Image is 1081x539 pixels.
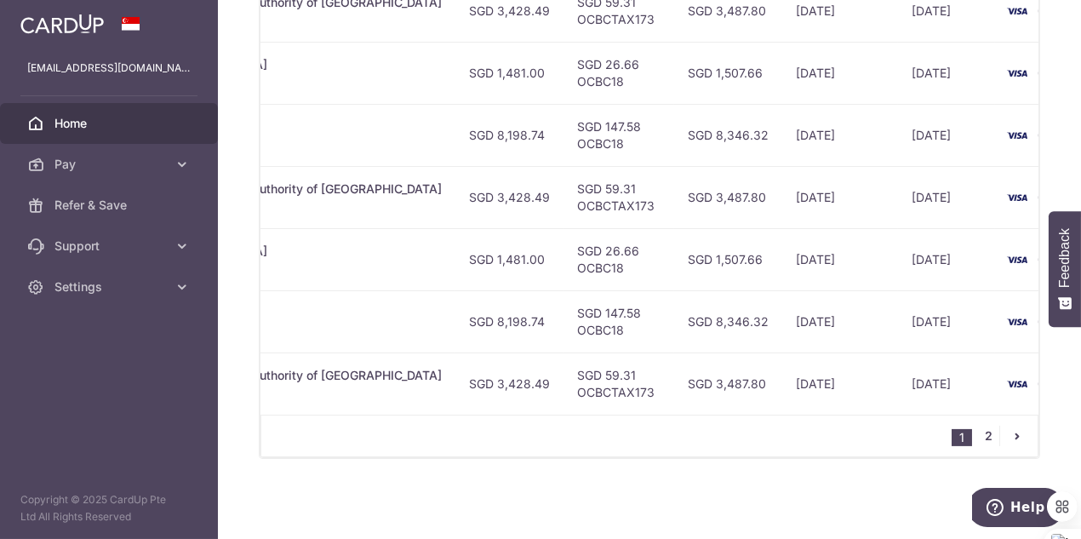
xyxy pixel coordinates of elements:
td: [DATE] [898,104,995,166]
a: 2 [979,426,999,446]
span: 0067 [1038,376,1067,391]
span: 0067 [1038,3,1067,18]
span: 0067 [1038,190,1067,204]
div: Mortgage. [PERSON_NAME] [89,118,442,135]
span: 0067 [1038,314,1067,329]
td: [DATE] [782,228,898,290]
td: [DATE] [898,290,995,353]
p: S7144254C [89,11,442,28]
img: Bank Card [1000,249,1034,270]
td: [DATE] [898,42,995,104]
div: Mortgage. [PERSON_NAME] [89,305,442,322]
td: SGD 8,198.74 [455,290,563,353]
div: Income Tax. Inland Revenue Authority of [GEOGRAPHIC_DATA] [89,181,442,198]
img: Bank Card [1000,1,1034,21]
span: Feedback [1057,228,1072,288]
td: SGD 8,198.74 [455,104,563,166]
span: Settings [54,278,167,295]
p: S7144254C [89,198,442,215]
img: Bank Card [1000,312,1034,332]
img: Bank Card [1000,125,1034,146]
p: [EMAIL_ADDRESS][DOMAIN_NAME] [27,60,191,77]
img: Bank Card [1000,63,1034,83]
p: CardUp OCBC HL [89,135,442,152]
td: SGD 26.66 OCBC18 [563,228,674,290]
td: SGD 1,507.66 [674,42,782,104]
td: [DATE] [782,166,898,228]
div: Car Loan. [GEOGRAPHIC_DATA] [89,56,442,73]
td: [DATE] [782,290,898,353]
td: SGD 147.58 OCBC18 [563,104,674,166]
img: Bank Card [1000,374,1034,394]
td: [DATE] [898,228,995,290]
td: SGD 1,507.66 [674,228,782,290]
p: S7144254C [89,384,442,401]
span: Home [54,115,167,132]
div: Car Loan. [GEOGRAPHIC_DATA] [89,243,442,260]
td: SGD 8,346.32 [674,290,782,353]
span: Refer & Save [54,197,167,214]
td: SGD 8,346.32 [674,104,782,166]
span: 0067 [1038,128,1067,142]
td: SGD 3,487.80 [674,353,782,415]
td: [DATE] [782,104,898,166]
td: SGD 3,428.49 [455,353,563,415]
img: CardUp [20,14,104,34]
li: 1 [952,429,972,446]
td: SGD 59.31 OCBCTAX173 [563,166,674,228]
td: SGD 147.58 OCBC18 [563,290,674,353]
td: SGD 3,428.49 [455,166,563,228]
img: Bank Card [1000,187,1034,208]
td: SGD 1,481.00 [455,228,563,290]
td: [DATE] [898,353,995,415]
span: Support [54,238,167,255]
div: Income Tax. Inland Revenue Authority of [GEOGRAPHIC_DATA] [89,367,442,384]
td: SGD 3,487.80 [674,166,782,228]
p: Car Loan Maybank [89,73,442,90]
td: [DATE] [782,353,898,415]
button: Feedback - Show survey [1049,211,1081,327]
td: [DATE] [898,166,995,228]
p: Car Loan Maybank [89,260,442,277]
iframe: Opens a widget where you can find more information [972,488,1064,530]
td: SGD 59.31 OCBCTAX173 [563,353,674,415]
nav: pager [952,416,1038,456]
span: Pay [54,156,167,173]
td: [DATE] [782,42,898,104]
td: SGD 1,481.00 [455,42,563,104]
span: 0067 [1038,252,1067,267]
span: 0067 [1038,66,1067,80]
td: SGD 26.66 OCBC18 [563,42,674,104]
p: CardUp OCBC HL [89,322,442,339]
